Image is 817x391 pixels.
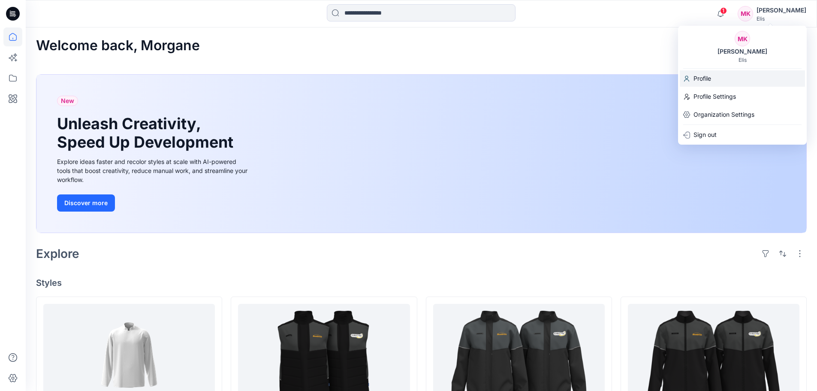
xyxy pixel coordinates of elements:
[678,88,807,105] a: Profile Settings
[61,96,74,106] span: New
[757,15,806,22] div: Elis
[735,31,750,46] div: MK
[693,70,711,87] p: Profile
[678,70,807,87] a: Profile
[720,7,727,14] span: 1
[57,157,250,184] div: Explore ideas faster and recolor styles at scale with AI-powered tools that boost creativity, red...
[712,46,772,57] div: [PERSON_NAME]
[738,6,753,21] div: MK
[757,5,806,15] div: [PERSON_NAME]
[693,127,717,143] p: Sign out
[57,194,115,212] button: Discover more
[678,106,807,123] a: Organization Settings
[57,115,237,152] h1: Unleash Creativity, Speed Up Development
[57,194,250,212] a: Discover more
[693,88,736,105] p: Profile Settings
[36,38,200,54] h2: Welcome back, Morgane
[693,106,754,123] p: Organization Settings
[739,57,747,63] div: Elis
[36,278,807,288] h4: Styles
[36,247,79,261] h2: Explore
